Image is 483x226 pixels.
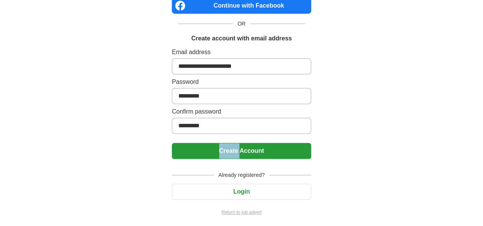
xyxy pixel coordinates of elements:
a: Return to job advert [172,209,311,216]
label: Password [172,77,311,87]
a: Login [172,188,311,195]
button: Create Account [172,143,311,159]
span: OR [233,20,250,28]
h1: Create account with email address [191,34,292,43]
label: Email address [172,48,311,57]
span: Already registered? [214,171,269,179]
button: Login [172,184,311,200]
label: Confirm password [172,107,311,116]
